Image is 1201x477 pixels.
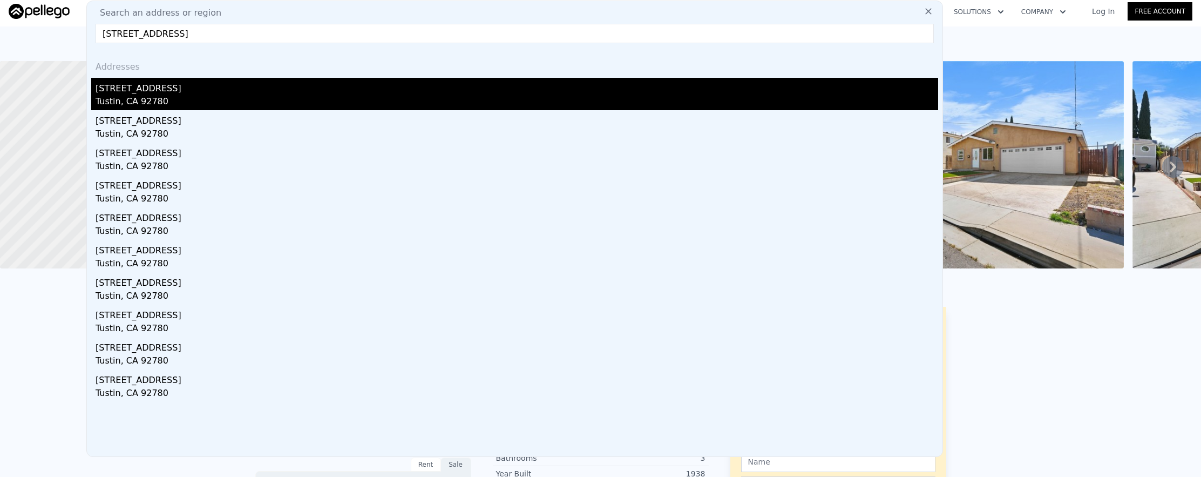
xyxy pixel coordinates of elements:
[91,52,938,78] div: Addresses
[1079,6,1128,17] a: Log In
[96,175,938,192] div: [STREET_ADDRESS]
[91,6,221,19] span: Search an address or region
[96,305,938,322] div: [STREET_ADDRESS]
[741,452,935,472] input: Name
[96,95,938,110] div: Tustin, CA 92780
[96,192,938,207] div: Tustin, CA 92780
[96,160,938,175] div: Tustin, CA 92780
[9,4,70,19] img: Pellego
[96,322,938,337] div: Tustin, CA 92780
[601,453,705,463] div: 3
[96,290,938,305] div: Tustin, CA 92780
[411,458,441,472] div: Rent
[96,24,934,43] input: Enter an address, city, region, neighborhood or zip code
[813,61,1124,268] img: Sale: 167394585 Parcel: 63376948
[96,110,938,127] div: [STREET_ADDRESS]
[496,453,601,463] div: Bathrooms
[945,2,1013,22] button: Solutions
[441,458,471,472] div: Sale
[96,143,938,160] div: [STREET_ADDRESS]
[96,207,938,225] div: [STREET_ADDRESS]
[1128,2,1192,21] a: Free Account
[96,225,938,240] div: Tustin, CA 92780
[96,272,938,290] div: [STREET_ADDRESS]
[96,387,938,402] div: Tustin, CA 92780
[96,240,938,257] div: [STREET_ADDRESS]
[96,369,938,387] div: [STREET_ADDRESS]
[96,257,938,272] div: Tustin, CA 92780
[96,354,938,369] div: Tustin, CA 92780
[96,78,938,95] div: [STREET_ADDRESS]
[1013,2,1075,22] button: Company
[96,337,938,354] div: [STREET_ADDRESS]
[96,127,938,143] div: Tustin, CA 92780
